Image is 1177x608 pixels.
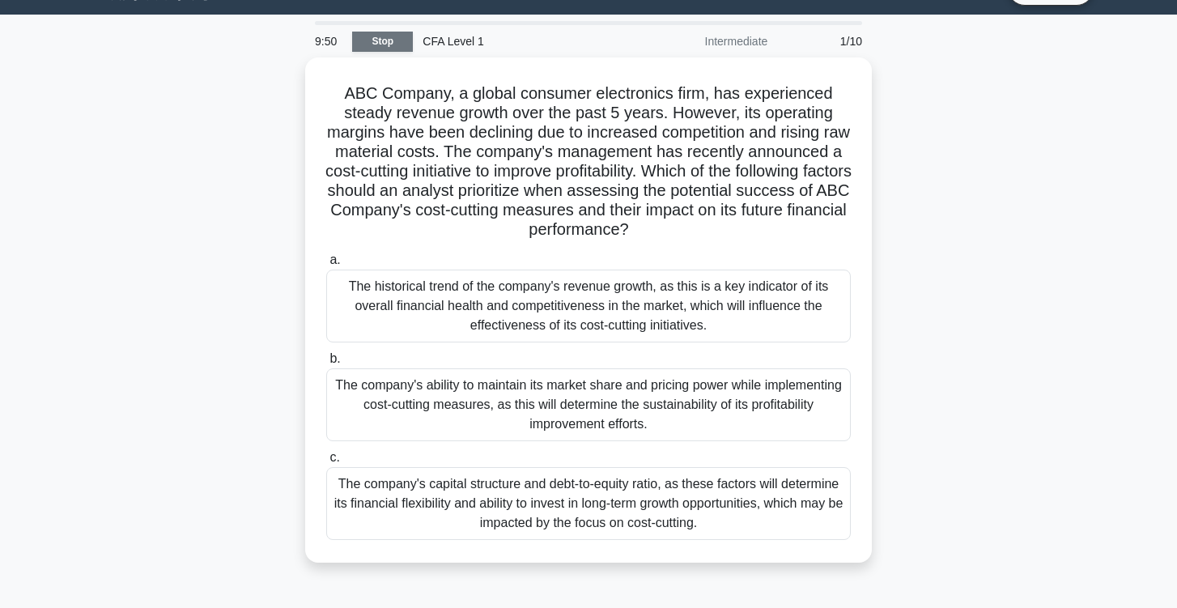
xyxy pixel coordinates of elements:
[325,83,852,240] h5: ABC Company, a global consumer electronics firm, has experienced steady revenue growth over the p...
[326,270,851,342] div: The historical trend of the company's revenue growth, as this is a key indicator of its overall f...
[329,351,340,365] span: b.
[413,25,635,57] div: CFA Level 1
[635,25,777,57] div: Intermediate
[777,25,872,57] div: 1/10
[329,450,339,464] span: c.
[326,368,851,441] div: The company's ability to maintain its market share and pricing power while implementing cost-cutt...
[326,467,851,540] div: The company's capital structure and debt-to-equity ratio, as these factors will determine its fin...
[329,253,340,266] span: a.
[352,32,413,52] a: Stop
[305,25,352,57] div: 9:50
